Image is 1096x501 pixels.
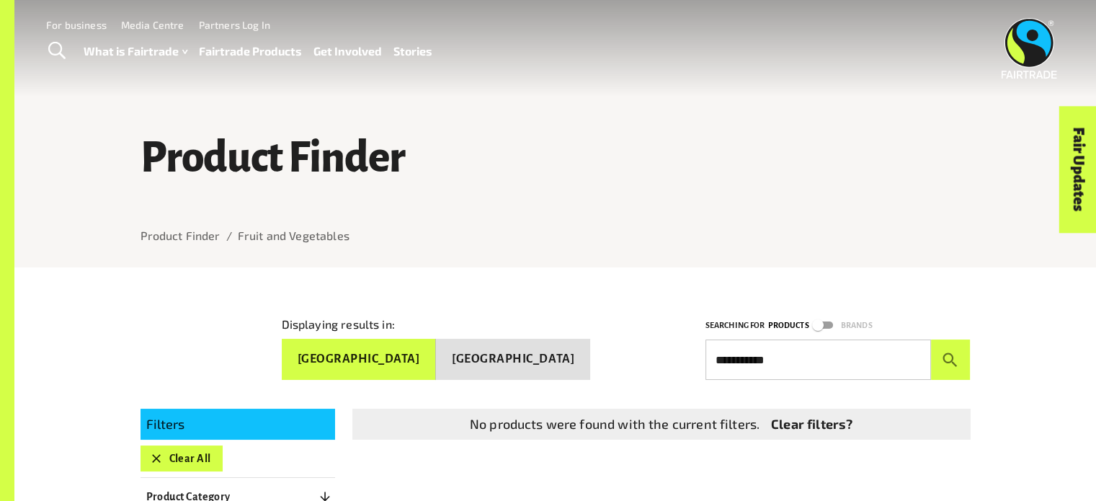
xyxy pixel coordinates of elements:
a: Partners Log In [199,19,270,31]
p: Filters [146,414,329,434]
a: Product Finder [141,229,220,242]
img: Fairtrade Australia New Zealand logo [1002,18,1057,79]
a: Fruit and Vegetables [238,229,349,242]
h1: Product Finder [141,136,971,182]
p: No products were found with the current filters. [470,414,759,434]
a: Clear filters? [771,414,852,434]
p: Products [767,319,808,332]
a: Stories [393,41,432,62]
a: What is Fairtrade [84,41,187,62]
p: Searching for [705,319,765,332]
a: For business [46,19,107,31]
button: [GEOGRAPHIC_DATA] [436,339,590,380]
p: Displaying results in: [282,316,395,333]
a: Fairtrade Products [199,41,302,62]
li: / [226,227,232,244]
a: Media Centre [121,19,184,31]
a: Get Involved [313,41,382,62]
button: Clear All [141,445,223,471]
p: Brands [841,319,873,332]
a: Toggle Search [39,33,74,69]
nav: breadcrumb [141,227,971,244]
button: [GEOGRAPHIC_DATA] [282,339,437,380]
